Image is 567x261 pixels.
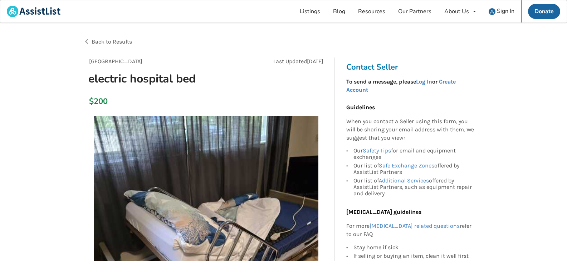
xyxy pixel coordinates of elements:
[346,222,474,239] p: For more refer to our FAQ
[346,209,421,215] b: [MEDICAL_DATA] guidelines
[346,117,474,142] p: When you contact a Seller using this form, you will be sharing your email address with them. We s...
[392,0,438,22] a: Our Partners
[327,0,352,22] a: Blog
[353,176,474,197] div: Our list of offered by AssistList Partners, such as equipment repair and delivery
[307,58,323,65] span: [DATE]
[83,71,252,86] h1: electric hospital bed
[528,4,560,19] a: Donate
[489,8,495,15] img: user icon
[416,78,432,85] a: Log In
[293,0,327,22] a: Listings
[273,58,307,65] span: Last Updated
[482,0,521,22] a: user icon Sign In
[379,177,429,184] a: Additional Services
[89,58,142,65] span: [GEOGRAPHIC_DATA]
[353,161,474,176] div: Our list of offered by AssistList Partners
[353,244,474,252] div: Stay home if sick
[346,104,375,111] b: Guidelines
[444,9,469,14] div: About Us
[497,7,514,15] span: Sign In
[352,0,392,22] a: Resources
[370,222,460,229] a: [MEDICAL_DATA] related questions
[353,252,474,260] div: If selling or buying an item, clean it well first
[89,96,93,106] div: $200
[379,162,434,169] a: Safe Exchange Zones
[353,147,474,161] div: Our for email and equipment exchanges
[7,6,60,17] img: assistlist-logo
[346,78,456,93] strong: To send a message, please or
[346,62,478,72] h3: Contact Seller
[92,38,132,45] span: Back to Results
[363,147,391,154] a: Safety Tips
